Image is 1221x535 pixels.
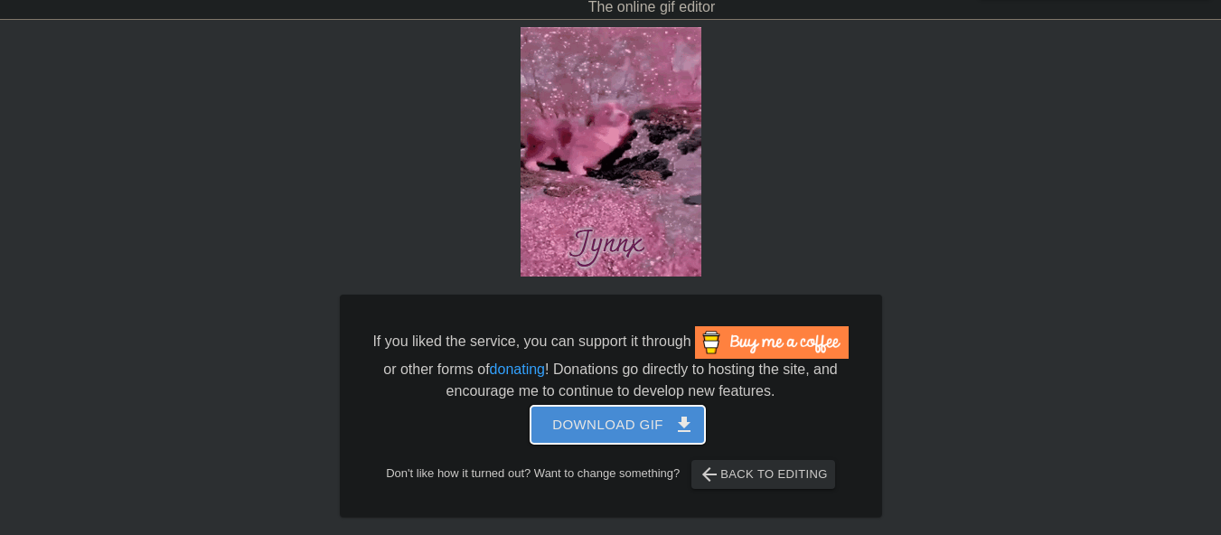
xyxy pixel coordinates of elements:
img: Buy Me A Coffee [695,326,849,359]
a: donating [490,361,545,377]
div: If you liked the service, you can support it through or other forms of ! Donations go directly to... [371,326,850,402]
span: arrow_back [699,464,720,485]
button: Download gif [531,406,705,444]
span: Back to Editing [699,464,828,485]
img: UGOauiKB.gif [521,27,701,277]
a: Download gif [516,416,705,431]
div: Don't like how it turned out? Want to change something? [368,460,854,489]
span: get_app [673,414,695,436]
span: Download gif [552,413,683,436]
button: Back to Editing [691,460,835,489]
